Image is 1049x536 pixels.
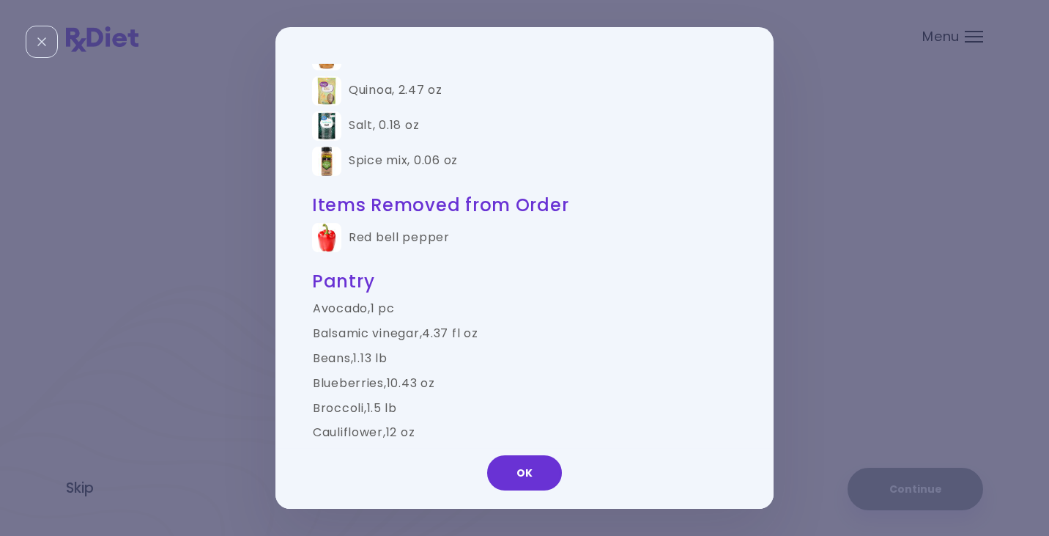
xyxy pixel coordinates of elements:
td: Cauliflower , 12 oz [312,421,737,446]
div: Close [26,26,58,58]
td: Broccoli , 1.5 lb [312,396,737,421]
div: Quinoa , 2.47 oz [349,83,442,98]
div: Spice mix , 0.06 oz [349,153,458,169]
td: Beans , 1.13 lb [312,346,737,371]
td: Balsamic vinegar , 4.37 fl oz [312,321,737,346]
div: Red bell pepper [349,230,450,246]
h2: Pantry [312,270,737,293]
td: Avocado , 1 pc [312,296,737,321]
td: Chicken breast , 4.7 lb [312,445,737,470]
button: OK [487,455,562,491]
td: Blueberries , 10.43 oz [312,371,737,396]
h2: Items Removed from Order [312,194,737,216]
div: Salt , 0.18 oz [349,118,419,133]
